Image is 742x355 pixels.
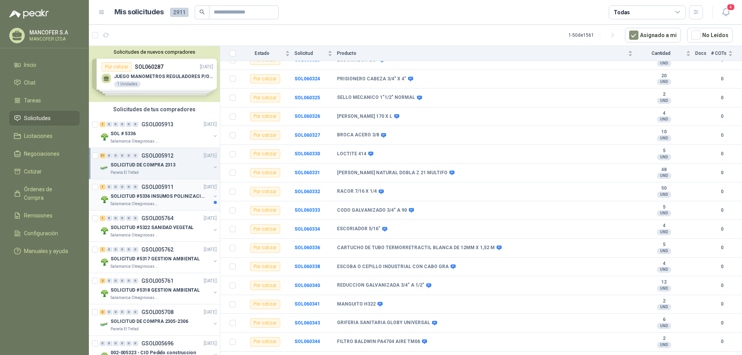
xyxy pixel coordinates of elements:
b: SOL060343 [294,320,320,326]
b: 0 [711,338,733,345]
a: SOL060330 [294,151,320,156]
a: Inicio [9,58,80,72]
div: Por cotizar [250,243,280,253]
div: Por cotizar [250,281,280,290]
a: SOL060332 [294,189,320,194]
span: 4 [727,3,735,11]
p: SOLICITUD #5336 INSUMOS POLINIZACIÓN [111,193,207,200]
a: 2 0 0 0 0 0 GSOL005761[DATE] Company LogoSOLICITUD #5318 GESTION AMBIENTALSalamanca Oleaginosas SAS [100,276,218,301]
div: 0 [106,309,112,315]
span: Negociaciones [24,149,60,158]
th: # COTs [711,46,742,61]
span: # COTs [711,51,727,56]
b: RACOR 7/16 X 1/4 [337,189,377,195]
a: 51 0 0 0 0 0 GSOL005912[DATE] Company LogoSOLICITUD DE COMPRA 2313Panela El Trébol [100,151,218,176]
b: SOL060344 [294,339,320,344]
b: 4 [637,223,691,229]
b: 0 [711,282,733,289]
p: MANCOFER S.A [29,30,78,35]
div: 0 [133,247,138,252]
div: UND [657,135,671,141]
a: SOL060333 [294,207,320,213]
div: 0 [126,122,132,127]
b: 4 [637,110,691,117]
b: 0 [711,226,733,233]
div: 0 [133,341,138,346]
h1: Mis solicitudes [114,7,164,18]
a: SOL060334 [294,226,320,232]
a: Órdenes de Compra [9,182,80,205]
p: Panela El Trébol [111,170,139,176]
a: Manuales y ayuda [9,244,80,258]
b: [PERSON_NAME] NATURAL DOBLA Z 21 MULTIFO [337,170,448,176]
a: SOL060336 [294,245,320,250]
b: 2 [637,92,691,98]
div: Por cotizar [250,112,280,121]
b: SOL060338 [294,264,320,269]
div: UND [657,229,671,235]
b: 5 [637,204,691,211]
p: SOLICITUD #5318 GESTION AMBIENTAL [111,287,200,294]
div: 0 [126,184,132,190]
div: 0 [126,309,132,315]
div: 0 [133,309,138,315]
p: SOLICITUD DE COMPRA 2313 [111,161,175,169]
button: 4 [719,5,733,19]
img: Company Logo [100,320,109,329]
b: SOL060327 [294,132,320,138]
div: 0 [133,122,138,127]
span: Configuración [24,229,58,238]
div: UND [657,248,671,254]
b: GRIFERIA SANITARIA GLOBY UNIVERSAL [337,320,430,326]
img: Logo peakr [9,9,49,19]
b: SOL060324 [294,76,320,82]
p: Panela El Trébol [111,326,139,332]
a: Solicitudes [9,111,80,126]
button: Asignado a mi [625,28,681,42]
img: Company Logo [100,289,109,298]
span: Estado [240,51,284,56]
div: 0 [119,184,125,190]
p: GSOL005912 [141,153,174,158]
img: Company Logo [100,257,109,267]
div: 0 [119,309,125,315]
div: 0 [126,278,132,284]
b: 5 [637,242,691,248]
div: 3 [100,309,106,315]
b: BROCA ACERO 3/8 [337,132,379,138]
div: 1 - 50 de 1561 [568,29,619,41]
p: [DATE] [204,183,217,191]
span: Solicitud [294,51,326,56]
p: GSOL005761 [141,278,174,284]
p: [DATE] [204,340,217,347]
b: REDUCCION GALVANIZADA 3/4" A 1/2" [337,282,424,289]
b: 0 [711,94,733,102]
button: No Leídos [687,28,733,42]
b: SOL060325 [294,95,320,100]
div: UND [657,60,671,66]
a: Remisiones [9,208,80,223]
div: Por cotizar [250,318,280,328]
p: SOLICITUD DE COMPRA 2305-2306 [111,318,188,325]
p: SOLICITUD #5322 SANIDAD VEGETAL [111,224,194,231]
div: 0 [113,122,119,127]
p: SOLICITUD #5317 GESTION AMBIENTAL [111,255,200,263]
b: 0 [711,150,733,158]
div: 0 [119,122,125,127]
b: PRISIONERO CABEZA 3/4" X 4" [337,76,406,82]
div: UND [657,342,671,348]
b: 0 [711,113,733,120]
div: 0 [113,153,119,158]
div: Por cotizar [250,300,280,309]
b: 0 [711,263,733,270]
div: 0 [126,341,132,346]
a: 1 0 0 0 0 0 GSOL005911[DATE] Company LogoSOLICITUD #5336 INSUMOS POLINIZACIÓNSalamanca Oleaginosa... [100,182,218,207]
span: Órdenes de Compra [24,185,72,202]
div: 0 [119,341,125,346]
div: Por cotizar [250,206,280,215]
p: GSOL005913 [141,122,174,127]
div: 0 [106,247,112,252]
span: Licitaciones [24,132,53,140]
